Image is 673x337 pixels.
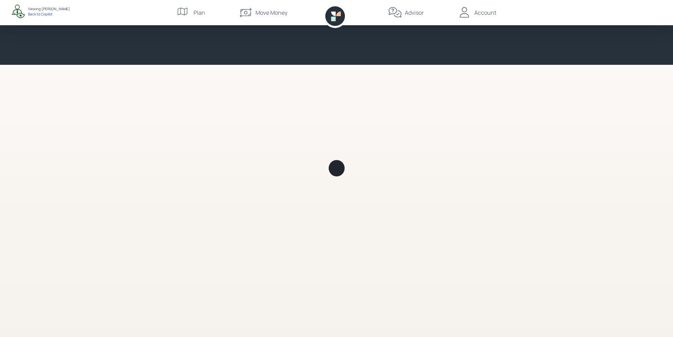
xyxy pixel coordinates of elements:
div: Back to Copilot [28,12,70,16]
div: Account [474,8,496,17]
img: Retirable loading [328,160,345,177]
div: Plan [193,8,205,17]
div: Advisor [405,8,424,17]
div: Move Money [256,8,287,17]
div: Viewing: [PERSON_NAME] [28,6,70,12]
